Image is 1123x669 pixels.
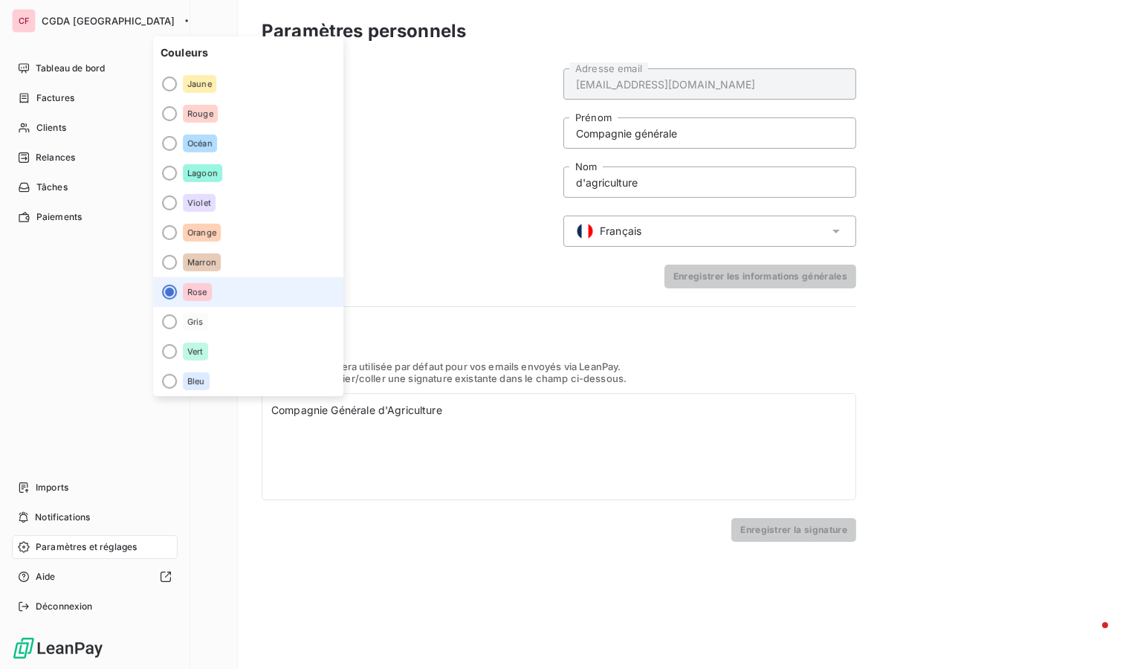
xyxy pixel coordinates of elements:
[36,540,137,554] span: Paramètres et réglages
[187,80,212,88] span: Jaune
[262,216,554,247] h6: Langue
[262,393,856,500] div: Compagnie Générale d'Agriculture
[187,228,216,237] span: Orange
[36,600,93,613] span: Déconnexion
[262,325,856,343] h6: Signature
[187,288,207,297] span: Rose
[187,139,213,148] span: Océan
[187,169,218,178] span: Lagoon
[262,372,856,384] p: Vous pouvez copier/coller une signature existante dans le champ ci-dessous.
[262,361,856,372] p: Cette signature sera utilisée par défaut pour vos emails envoyés via LeanPay.
[12,9,36,33] div: CF
[187,347,204,356] span: Vert
[187,109,213,118] span: Rouge
[187,317,204,326] span: Gris
[36,181,68,194] span: Tâches
[36,91,74,105] span: Factures
[731,518,856,542] button: Enregistrer la signature
[35,511,90,524] span: Notifications
[12,565,178,589] a: Aide
[36,210,82,224] span: Paiements
[563,68,856,100] input: placeholder
[42,15,175,27] span: CGDA [GEOGRAPHIC_DATA]
[36,62,105,75] span: Tableau de bord
[12,636,104,660] img: Logo LeanPay
[187,377,205,386] span: Bleu
[1072,618,1108,654] iframe: Intercom live chat
[36,481,68,494] span: Imports
[36,121,66,135] span: Clients
[187,198,211,207] span: Violet
[36,570,56,584] span: Aide
[262,18,466,45] h3: Paramètres personnels
[600,224,641,239] span: Français
[563,117,856,149] input: placeholder
[664,265,856,288] button: Enregistrer les informations générales
[563,167,856,198] input: placeholder
[36,151,75,164] span: Relances
[262,68,554,198] h6: Identifiant
[153,36,343,69] span: Couleurs
[187,258,216,267] span: Marron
